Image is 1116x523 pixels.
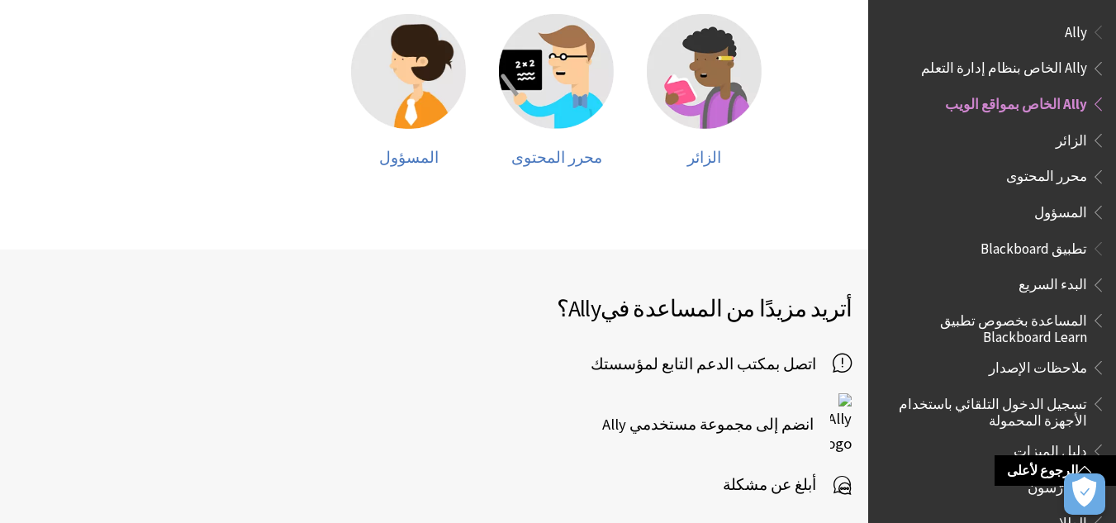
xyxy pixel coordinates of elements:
[1056,126,1087,149] span: الزائر
[602,412,830,437] span: انضم إلى مجموعة مستخدمي Ally
[435,291,852,326] h2: أتريد مزيدًا من المساعدة في ؟
[647,14,762,129] img: الزائر
[1065,18,1087,40] span: Ally
[995,455,1116,486] a: الرجوع لأعلى
[878,18,1106,226] nav: Book outline for Anthology Ally Help
[1019,271,1087,293] span: البدء السريع
[602,393,852,456] a: Ally logo انضم إلى مجموعة مستخدمي Ally
[830,393,852,456] img: Ally logo
[723,473,833,497] span: أبلغ عن مشكلة
[888,307,1087,345] span: المساعدة بخصوص تطبيق Blackboard Learn
[1034,198,1087,221] span: المسؤول
[499,14,614,167] a: محرر المحتوى محرر المحتوى
[351,14,466,167] a: المسؤول المسؤول
[723,473,852,497] a: أبلغ عن مشكلة
[981,235,1087,257] span: تطبيق Blackboard
[1028,473,1087,496] span: المدرّسون
[568,293,601,323] span: Ally
[647,14,762,167] a: الزائر الزائر
[511,148,602,167] span: محرر المحتوى
[687,148,721,167] span: الزائر
[1014,437,1087,459] span: دليل الميزات
[435,354,833,375] span: اتصل بمكتب الدعم التابع لمؤسستك
[1064,473,1105,515] button: فتح التفضيلات
[1006,163,1087,185] span: محرر المحتوى
[379,148,439,167] span: المسؤول
[945,90,1087,112] span: Ally الخاص بمواقع الويب
[351,14,466,129] img: المسؤول
[989,354,1087,376] span: ملاحظات الإصدار
[921,55,1087,77] span: Ally الخاص بنظام إدارة التعلم
[888,390,1087,429] span: تسجيل الدخول التلقائي باستخدام الأجهزة المحمولة
[499,14,614,129] img: محرر المحتوى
